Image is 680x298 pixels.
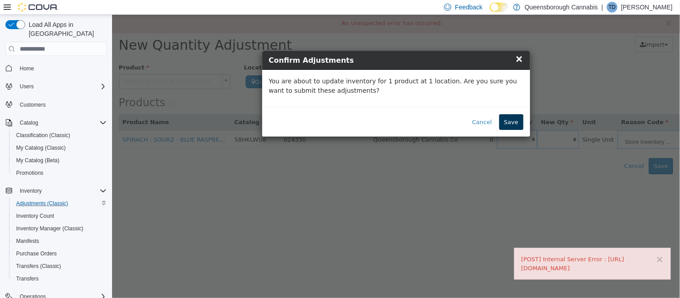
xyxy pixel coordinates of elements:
span: Purchase Orders [13,248,107,259]
a: Inventory Manager (Classic) [13,223,87,234]
span: Manifests [13,236,107,246]
span: Adjustments (Classic) [13,198,107,209]
button: Catalog [16,117,42,128]
button: Manifests [9,235,110,247]
img: Cova [18,3,58,12]
span: My Catalog (Classic) [16,144,66,151]
span: Adjustments (Classic) [16,200,68,207]
span: Classification (Classic) [13,130,107,141]
span: Transfers (Classic) [13,261,107,272]
span: × [403,39,411,49]
span: Feedback [455,3,482,12]
span: Inventory Manager (Classic) [13,223,107,234]
a: Home [16,63,38,74]
span: Transfers [16,275,39,282]
span: Classification (Classic) [16,132,70,139]
button: My Catalog (Beta) [9,154,110,167]
p: [PERSON_NAME] [621,2,673,13]
span: Catalog [20,119,38,126]
a: Customers [16,99,49,110]
button: Users [16,81,37,92]
button: Inventory Manager (Classic) [9,222,110,235]
a: My Catalog (Beta) [13,155,63,166]
span: Customers [16,99,107,110]
span: My Catalog (Beta) [16,157,60,164]
span: My Catalog (Classic) [13,143,107,153]
button: Cancel [355,99,385,116]
span: Inventory [16,186,107,196]
a: Inventory Count [13,211,58,221]
button: Transfers [9,272,110,285]
span: Inventory Manager (Classic) [16,225,83,232]
span: TD [609,2,616,13]
span: Promotions [13,168,107,178]
button: Users [2,80,110,93]
button: Promotions [9,167,110,179]
button: My Catalog (Classic) [9,142,110,154]
span: Customers [20,101,46,108]
span: Users [20,83,34,90]
span: Transfers [13,273,107,284]
span: Users [16,81,107,92]
p: | [602,2,603,13]
span: Promotions [16,169,43,177]
span: Load All Apps in [GEOGRAPHIC_DATA] [25,20,107,38]
a: Classification (Classic) [13,130,74,141]
a: Manifests [13,236,43,246]
a: Adjustments (Classic) [13,198,72,209]
button: Purchase Orders [9,247,110,260]
span: Inventory Count [16,212,54,220]
button: Customers [2,98,110,111]
div: [POST] Internal Server Error : [URL][DOMAIN_NAME] [409,240,552,258]
button: Adjustments (Classic) [9,197,110,210]
button: Transfers (Classic) [9,260,110,272]
span: Home [16,62,107,73]
a: Transfers (Classic) [13,261,65,272]
button: Classification (Classic) [9,129,110,142]
button: Inventory [16,186,45,196]
span: Catalog [16,117,107,128]
span: My Catalog (Beta) [13,155,107,166]
span: Manifests [16,238,39,245]
span: Home [20,65,34,72]
button: Catalog [2,117,110,129]
a: My Catalog (Classic) [13,143,69,153]
button: Inventory Count [9,210,110,222]
input: Dark Mode [490,3,509,12]
span: Transfers (Classic) [16,263,61,270]
button: Home [2,61,110,74]
p: You are about to update inventory for 1 product at 1 location. Are you sure you want to submit th... [157,62,411,81]
a: Purchase Orders [13,248,61,259]
button: Inventory [2,185,110,197]
span: Purchase Orders [16,250,57,257]
span: Inventory Count [13,211,107,221]
div: Tanya Doyle [607,2,618,13]
a: Promotions [13,168,47,178]
h4: Confirm Adjustments [157,40,411,51]
p: Queensborough Cannabis [525,2,598,13]
a: Transfers [13,273,42,284]
button: Save [387,99,411,116]
span: Inventory [20,187,42,194]
button: × [544,240,552,250]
